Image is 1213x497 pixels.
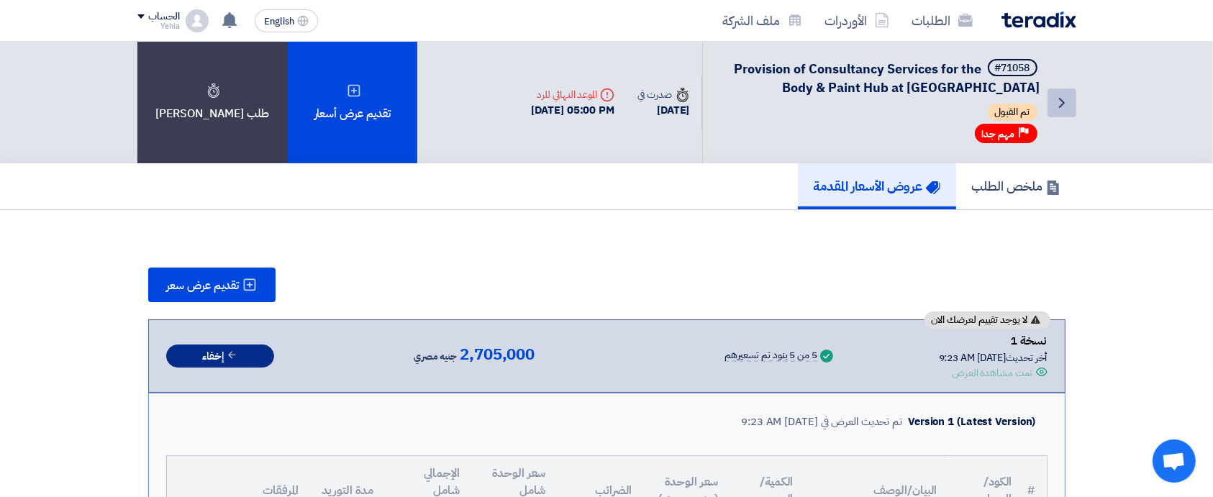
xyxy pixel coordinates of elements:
span: مهم جدا [982,127,1015,141]
div: طلب [PERSON_NAME] [137,42,288,163]
div: تقديم عرض أسعار [288,42,417,163]
a: الطلبات [901,4,984,37]
div: #71058 [995,63,1030,73]
div: Yehia [137,22,180,30]
h5: عروض الأسعار المقدمة [814,178,940,194]
div: أخر تحديث [DATE] 9:23 AM [939,350,1048,365]
div: [DATE] 05:00 PM [532,102,615,119]
button: إخفاء [166,345,274,368]
div: [DATE] [637,102,689,119]
span: Provision of Consultancy Services for the Body & Paint Hub at [GEOGRAPHIC_DATA] [735,59,1040,97]
div: Version 1 (Latest Version) [908,414,1035,430]
span: تقديم عرض سعر [167,280,240,291]
button: English [255,9,318,32]
a: Open chat [1153,439,1196,483]
h5: Provision of Consultancy Services for the Body & Paint Hub at Abu Rawash [720,59,1040,96]
img: profile_test.png [186,9,209,32]
div: صدرت في [637,87,689,102]
div: 5 من 5 بنود تم تسعيرهم [724,350,817,362]
a: عروض الأسعار المقدمة [798,163,956,209]
div: نسخة 1 [939,332,1048,350]
div: الحساب [149,11,180,23]
div: تمت مشاهدة العرض [952,365,1032,380]
span: 2,705,000 [460,346,535,363]
a: ملف الشركة [712,4,814,37]
a: الأوردرات [814,4,901,37]
span: لا يوجد تقييم لعرضك الان [932,315,1028,325]
span: English [264,17,294,27]
img: Teradix logo [1001,12,1076,28]
div: الموعد النهائي للرد [532,87,615,102]
h5: ملخص الطلب [972,178,1060,194]
div: تم تحديث العرض في [DATE] 9:23 AM [741,414,902,430]
button: تقديم عرض سعر [148,268,276,302]
span: تم القبول [988,104,1037,121]
span: جنيه مصري [414,348,457,365]
a: ملخص الطلب [956,163,1076,209]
